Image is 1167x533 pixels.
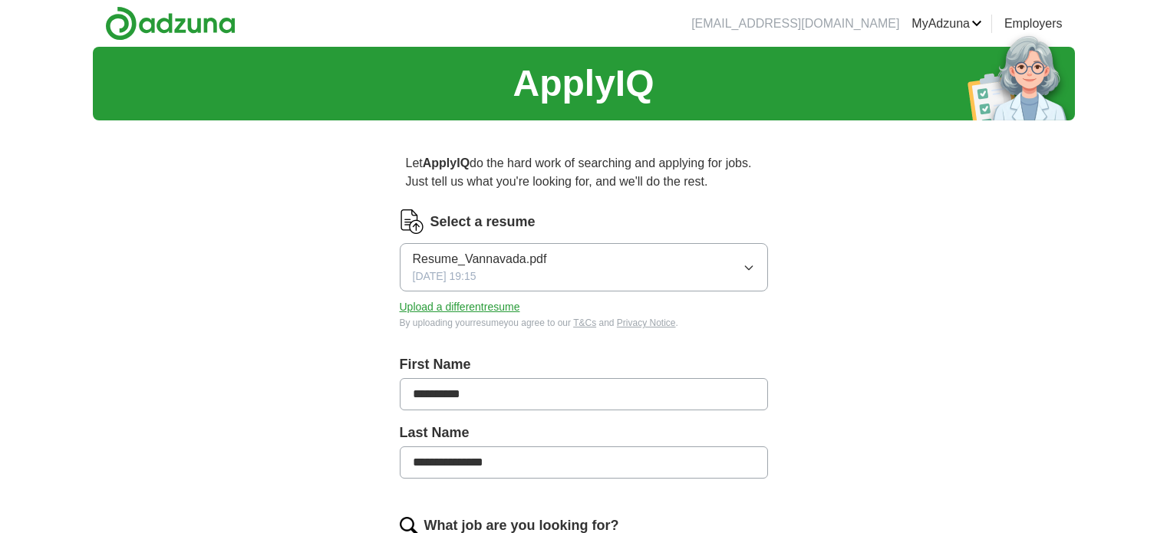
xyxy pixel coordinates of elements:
label: Last Name [400,423,768,443]
p: Let do the hard work of searching and applying for jobs. Just tell us what you're looking for, an... [400,148,768,197]
a: MyAdzuna [912,15,982,33]
span: Resume_Vannavada.pdf [413,250,547,268]
strong: ApplyIQ [423,156,470,169]
label: First Name [400,354,768,375]
button: Upload a differentresume [400,299,520,315]
div: By uploading your resume you agree to our and . [400,316,768,330]
button: Resume_Vannavada.pdf[DATE] 19:15 [400,243,768,291]
img: Adzuna logo [105,6,236,41]
h1: ApplyIQ [513,56,654,111]
span: [DATE] 19:15 [413,268,476,285]
li: [EMAIL_ADDRESS][DOMAIN_NAME] [691,15,899,33]
a: Employers [1004,15,1063,33]
a: T&Cs [573,317,596,328]
a: Privacy Notice [617,317,676,328]
img: CV Icon [400,209,424,234]
label: Select a resume [430,212,536,232]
